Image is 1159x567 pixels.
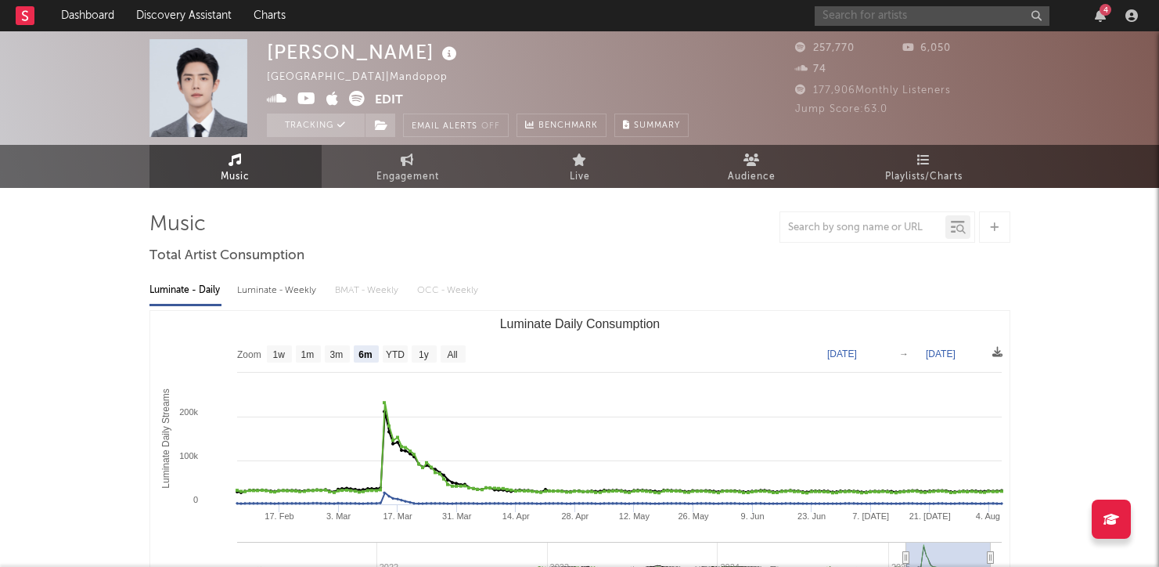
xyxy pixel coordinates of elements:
text: Luminate Daily Consumption [499,317,660,330]
span: Playlists/Charts [885,168,963,186]
div: [GEOGRAPHIC_DATA] | Mandopop [267,68,466,87]
text: 1w [272,349,285,360]
text: 17. Feb [265,511,293,521]
a: Playlists/Charts [838,145,1010,188]
text: All [447,349,457,360]
text: [DATE] [926,349,956,359]
text: 7. [DATE] [852,511,889,521]
text: 26. May [678,511,709,521]
span: Music [221,168,250,186]
text: [DATE] [827,349,857,359]
a: Audience [666,145,838,188]
div: 4 [1100,4,1111,16]
button: 4 [1095,9,1106,22]
button: Tracking [267,114,365,137]
text: 3. Mar [326,511,351,521]
a: Music [149,145,322,188]
text: Zoom [237,349,261,360]
span: 177,906 Monthly Listeners [795,85,951,96]
span: 74 [795,64,826,74]
input: Search for artists [815,6,1049,26]
text: YTD [385,349,404,360]
div: Luminate - Weekly [237,277,319,304]
span: Total Artist Consumption [149,247,304,265]
a: Engagement [322,145,494,188]
a: Live [494,145,666,188]
span: Live [570,168,590,186]
text: 28. Apr [561,511,588,521]
span: Jump Score: 63.0 [795,104,887,114]
text: 9. Jun [740,511,764,521]
button: Email AlertsOff [403,114,509,137]
input: Search by song name or URL [780,222,945,234]
text: 23. Jun [797,511,826,521]
text: 12. May [618,511,650,521]
span: Benchmark [538,117,598,135]
button: Summary [614,114,689,137]
text: 31. Mar [442,511,472,521]
span: 257,770 [795,43,855,53]
text: 100k [179,451,198,460]
text: 21. [DATE] [909,511,950,521]
text: 6m [358,349,372,360]
text: 1m [301,349,314,360]
text: 3m [329,349,343,360]
text: → [899,349,909,359]
span: Engagement [376,168,439,186]
text: 4. Aug [975,511,999,521]
span: Summary [634,121,680,130]
text: 200k [179,407,198,417]
text: Luminate Daily Streams [160,388,171,488]
text: 14. Apr [502,511,529,521]
text: 1y [419,349,429,360]
text: 0 [193,495,197,504]
em: Off [481,122,500,131]
a: Benchmark [517,114,606,137]
span: Audience [728,168,776,186]
div: Luminate - Daily [149,277,221,304]
button: Edit [375,91,403,110]
span: 6,050 [902,43,951,53]
text: 17. Mar [383,511,412,521]
div: [PERSON_NAME] [267,39,461,65]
